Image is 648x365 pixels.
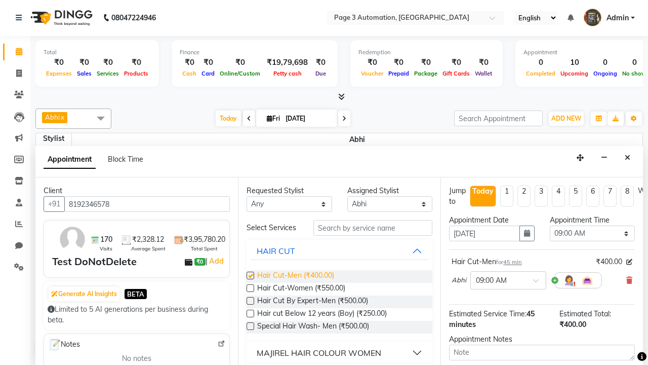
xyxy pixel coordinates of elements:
li: 3 [535,186,548,207]
span: Today [216,111,241,126]
div: Limited to 5 AI generations per business during beta. [48,304,226,325]
div: ₹0 [94,57,121,68]
span: ₹400.00 [596,257,622,267]
span: Due [313,70,329,77]
div: Today [472,186,494,197]
div: Appointment Time [550,215,635,226]
span: Estimated Service Time: [449,309,526,318]
img: Admin [584,9,601,26]
div: Client [44,186,230,196]
div: Stylist [36,133,71,144]
div: Redemption [358,48,495,57]
img: Interior.png [581,274,593,286]
span: ADD NEW [551,115,581,122]
a: Add [208,255,225,267]
div: ₹0 [121,57,151,68]
div: ₹0 [386,57,412,68]
img: logo [26,4,95,32]
span: Petty cash [271,70,304,77]
input: 2025-10-03 [282,111,333,126]
span: No notes [122,353,151,364]
div: ₹0 [217,57,263,68]
span: Products [121,70,151,77]
span: 45 min [503,259,522,266]
span: Visits [100,245,112,252]
span: Gift Cards [440,70,472,77]
span: Prepaid [386,70,412,77]
div: ₹19,79,698 [263,57,312,68]
span: Hair cut Below 12 years (Boy) (₹250.00) [257,308,387,321]
img: avatar [58,225,87,254]
span: Expenses [44,70,74,77]
div: ₹0 [44,57,74,68]
div: ₹0 [440,57,472,68]
i: Edit price [626,259,632,265]
div: ₹0 [472,57,495,68]
span: Ongoing [591,70,620,77]
div: ₹0 [412,57,440,68]
span: Wallet [472,70,495,77]
div: 10 [558,57,591,68]
li: 8 [621,186,634,207]
span: Sales [74,70,94,77]
span: Card [199,70,217,77]
span: Appointment [44,151,96,169]
span: ₹2,328.12 [132,234,164,245]
div: MAJIREL HAIR COLOUR WOMEN [257,347,381,359]
div: 0 [591,57,620,68]
span: Cash [180,70,199,77]
button: +91 [44,196,65,212]
button: MAJIREL HAIR COLOUR WOMEN [251,344,428,362]
span: BETA [125,289,147,299]
div: Appointment Notes [449,334,635,345]
span: Services [94,70,121,77]
input: Search Appointment [454,111,543,126]
div: HAIR CUT [257,245,295,257]
img: Hairdresser.png [563,274,575,286]
span: Abhi [72,133,643,146]
li: 6 [586,186,599,207]
div: Appointment Date [449,215,535,226]
a: x [60,113,64,121]
span: Completed [523,70,558,77]
span: Online/Custom [217,70,263,77]
span: Upcoming [558,70,591,77]
span: Block Time [108,155,143,164]
div: Total [44,48,151,57]
span: 170 [100,234,112,245]
button: ADD NEW [549,112,584,126]
span: Hair Cut By Expert-Men (₹500.00) [257,296,368,308]
span: ₹400.00 [559,320,586,329]
button: Close [620,150,635,166]
span: Special Hair Wash- Men (₹500.00) [257,321,369,334]
div: Select Services [239,223,306,233]
small: for [496,259,522,266]
div: 0 [523,57,558,68]
span: Fri [264,115,282,122]
b: 08047224946 [111,4,156,32]
input: yyyy-mm-dd [449,226,520,241]
div: ₹0 [199,57,217,68]
li: 2 [517,186,531,207]
span: Notes [48,338,80,351]
span: Average Spent [131,245,166,252]
span: Abhi [452,275,466,285]
input: Search by Name/Mobile/Email/Code [64,196,230,212]
div: ₹0 [358,57,386,68]
li: 5 [569,186,582,207]
span: Hair Cut-Women (₹550.00) [257,283,345,296]
div: Finance [180,48,330,57]
li: 1 [500,186,513,207]
div: Test DoNotDelete [52,254,137,269]
button: HAIR CUT [251,242,428,260]
div: Requested Stylist [247,186,332,196]
div: Assigned Stylist [347,186,433,196]
span: Admin [606,13,629,23]
input: Search by service name [313,220,432,236]
div: ₹0 [180,57,199,68]
li: 4 [552,186,565,207]
span: Package [412,70,440,77]
button: Generate AI Insights [49,287,119,301]
span: ₹3,95,780.20 [184,234,225,245]
span: Abhi [45,113,60,121]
